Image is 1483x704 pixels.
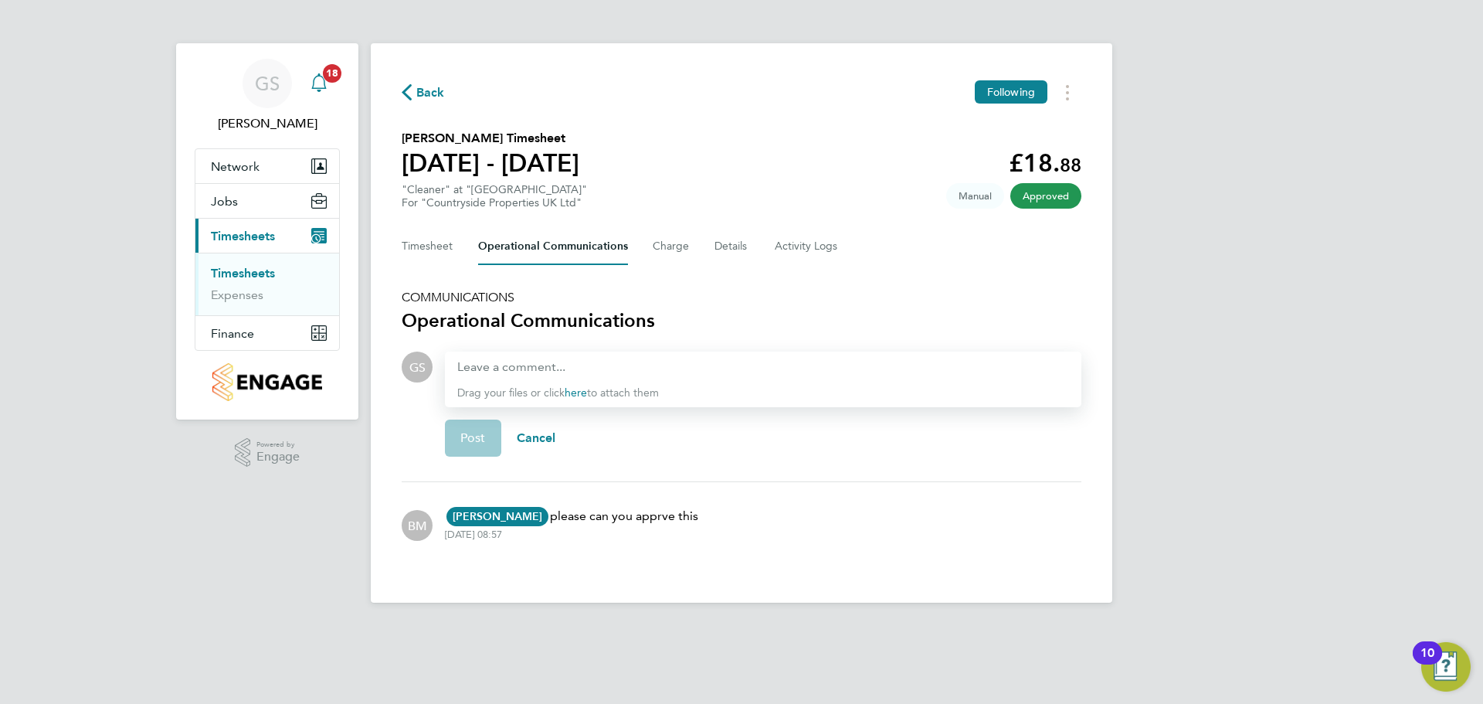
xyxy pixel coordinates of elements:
[195,253,339,315] div: Timesheets
[478,228,628,265] button: Operational Communications
[517,430,556,445] span: Cancel
[211,159,260,174] span: Network
[195,59,340,133] a: GS[PERSON_NAME]
[195,114,340,133] span: Gurraj Singh
[714,228,750,265] button: Details
[402,290,1081,305] h5: COMMUNICATIONS
[402,352,433,383] div: Gurraj Singh
[256,451,300,464] span: Engage
[946,183,1004,209] span: This timesheet was manually created.
[195,149,339,183] button: Network
[255,73,280,94] span: GS
[195,363,340,401] a: Go to home page
[211,287,263,302] a: Expenses
[176,43,358,420] nav: Main navigation
[653,228,690,265] button: Charge
[402,196,587,209] div: For "Countryside Properties UK Ltd"
[1420,653,1434,673] div: 10
[211,326,254,341] span: Finance
[1054,80,1081,104] button: Timesheets Menu
[408,517,427,534] span: BM
[975,80,1047,104] button: Following
[987,85,1035,99] span: Following
[212,363,321,401] img: countryside-properties-logo-retina.png
[1421,642,1471,692] button: Open Resource Center, 10 new notifications
[195,219,339,253] button: Timesheets
[402,228,453,265] button: Timesheet
[256,438,300,451] span: Powered by
[402,308,1081,333] h3: Operational Communications
[211,194,238,209] span: Jobs
[402,83,445,102] button: Back
[402,183,587,209] div: "Cleaner" at "[GEOGRAPHIC_DATA]"
[235,438,300,468] a: Powered byEngage
[1060,154,1081,176] span: 88
[195,184,339,218] button: Jobs
[211,266,275,281] a: Timesheets
[304,59,334,108] a: 18
[445,507,698,525] p: please can you apprve this
[457,386,659,400] span: Drag your files or click to attach them
[211,229,275,243] span: Timesheets
[402,510,433,541] div: Brooke Morley
[445,529,502,541] div: [DATE] 08:57
[416,83,445,102] span: Back
[409,359,426,376] span: GS
[565,386,587,400] a: here
[775,228,840,265] button: Activity Logs
[195,316,339,350] button: Finance
[1010,183,1081,209] span: This timesheet has been approved.
[402,148,579,179] h1: [DATE] - [DATE]
[501,420,572,457] button: Cancel
[402,129,579,148] h2: [PERSON_NAME] Timesheet
[1009,148,1081,178] app-decimal: £18.
[446,507,548,526] span: [PERSON_NAME]
[323,64,341,83] span: 18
